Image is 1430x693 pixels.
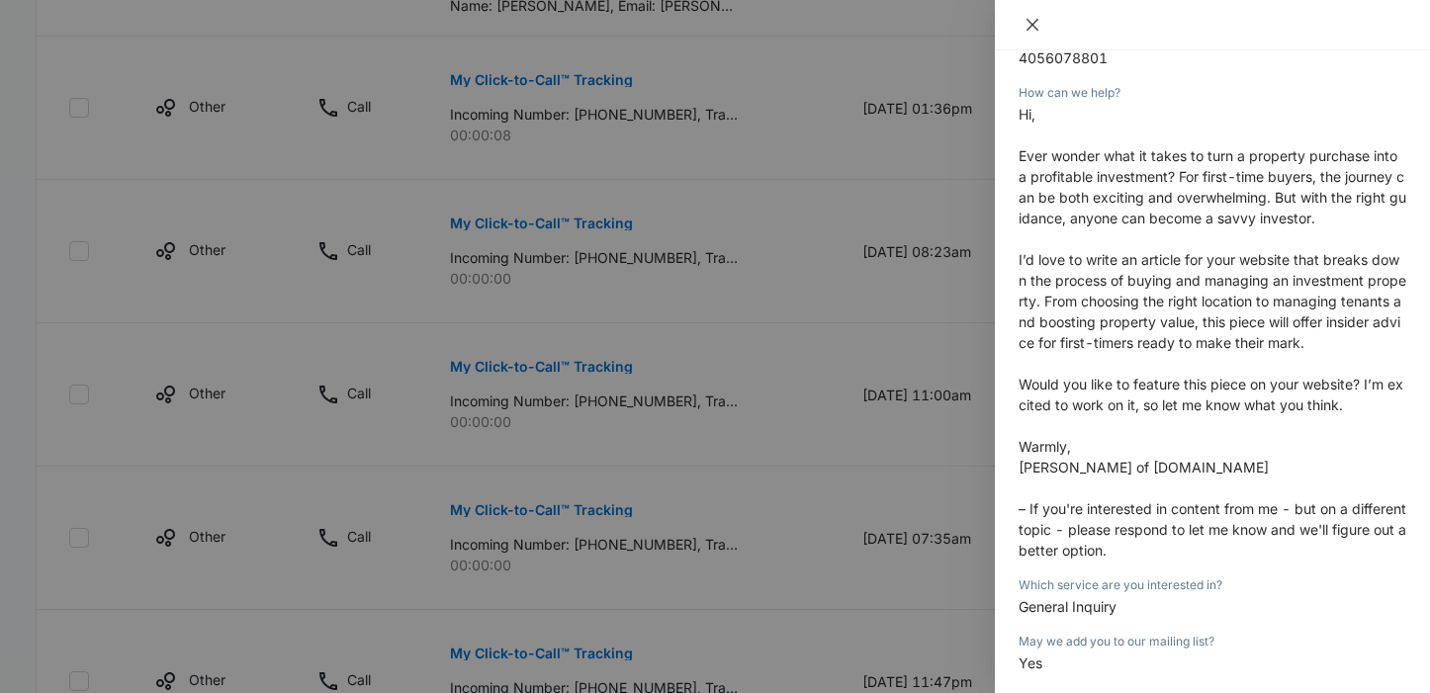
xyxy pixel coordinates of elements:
img: tab_domain_overview_orange.svg [53,115,69,130]
div: Domain: [DOMAIN_NAME] [51,51,218,67]
img: logo_orange.svg [32,32,47,47]
div: May we add you to our mailing list? [1019,633,1406,650]
span: Warmly, [1019,438,1071,455]
div: Domain Overview [75,117,177,130]
div: Which service are you interested in? [1019,576,1406,594]
span: Ever wonder what it takes to turn a property purchase into a profitable investment? For first-tim... [1019,147,1406,226]
div: How can we help? [1019,84,1406,102]
span: Yes [1019,654,1042,671]
span: 4056078801 [1019,49,1108,66]
span: General Inquiry [1019,598,1117,615]
span: Would you like to feature this piece on your website? I’m excited to work on it, so let me know w... [1019,376,1403,413]
div: v 4.0.25 [55,32,97,47]
img: website_grey.svg [32,51,47,67]
span: – If you're interested in content from me - but on a different topic - please respond to let me k... [1019,500,1406,559]
span: [PERSON_NAME] of [DOMAIN_NAME] [1019,459,1269,476]
span: Hi, [1019,106,1035,123]
span: I’d love to write an article for your website that breaks down the process of buying and managing... [1019,251,1406,351]
button: Close [1019,16,1046,34]
img: tab_keywords_by_traffic_grey.svg [197,115,213,130]
span: close [1025,17,1040,33]
div: Keywords by Traffic [219,117,333,130]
